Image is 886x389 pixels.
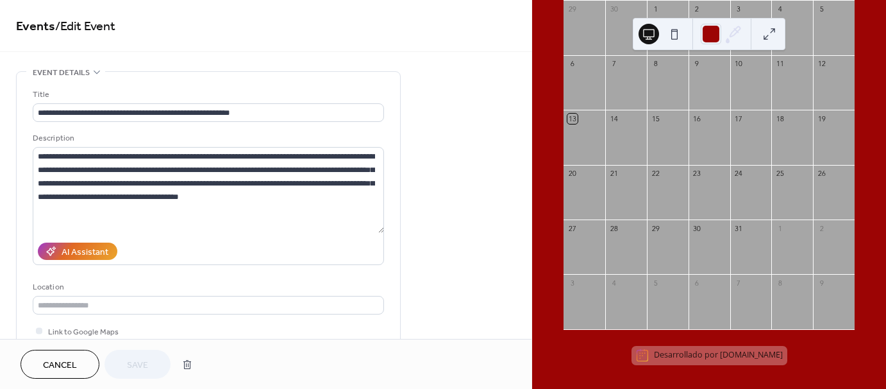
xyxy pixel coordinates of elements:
div: 20 [567,169,577,178]
div: 22 [651,169,660,178]
div: 9 [692,59,702,69]
div: 30 [692,223,702,233]
div: 3 [567,278,577,288]
div: 17 [734,114,744,123]
div: 2 [692,4,702,14]
div: 29 [651,223,660,233]
div: 13 [567,114,577,123]
a: [DOMAIN_NAME] [720,350,783,361]
span: Link to Google Maps [48,325,119,339]
div: 26 [817,169,826,178]
div: Desarrollado por [654,350,783,361]
div: 6 [567,59,577,69]
div: 8 [775,278,785,288]
div: 31 [734,223,744,233]
a: Events [16,14,55,39]
div: 12 [817,59,826,69]
div: 21 [609,169,619,178]
div: 4 [609,278,619,288]
div: 29 [567,4,577,14]
div: 1 [651,4,660,14]
button: Cancel [21,350,99,379]
div: 16 [692,114,702,123]
div: 28 [609,223,619,233]
div: Location [33,281,381,294]
div: 5 [651,278,660,288]
button: AI Assistant [38,243,117,260]
div: 18 [775,114,785,123]
div: 3 [734,4,744,14]
div: 4 [775,4,785,14]
div: 25 [775,169,785,178]
div: 10 [734,59,744,69]
div: Description [33,132,381,145]
div: AI Assistant [62,246,108,259]
div: 1 [775,223,785,233]
div: 2 [817,223,826,233]
div: Title [33,88,381,101]
div: 11 [775,59,785,69]
div: 30 [609,4,619,14]
div: 14 [609,114,619,123]
div: 19 [817,114,826,123]
div: 8 [651,59,660,69]
div: 24 [734,169,744,178]
div: 7 [734,278,744,288]
div: 5 [817,4,826,14]
span: Cancel [43,359,77,372]
span: / Edit Event [55,14,115,39]
div: 9 [817,278,826,288]
span: Event details [33,66,90,80]
div: 6 [692,278,702,288]
div: 27 [567,223,577,233]
div: 23 [692,169,702,178]
div: 7 [609,59,619,69]
div: 15 [651,114,660,123]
